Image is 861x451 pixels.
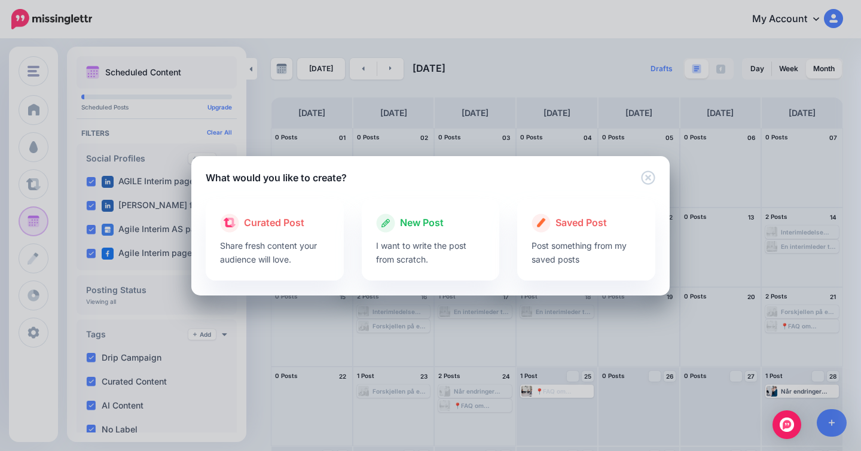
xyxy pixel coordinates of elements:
[244,215,304,231] span: Curated Post
[376,239,486,266] p: I want to write the post from scratch.
[220,239,329,266] p: Share fresh content your audience will love.
[400,215,444,231] span: New Post
[555,215,607,231] span: Saved Post
[224,218,236,227] img: curate.png
[532,239,641,266] p: Post something from my saved posts
[537,218,546,227] img: create.png
[641,170,655,185] button: Close
[206,170,347,185] h5: What would you like to create?
[773,410,801,439] div: Open Intercom Messenger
